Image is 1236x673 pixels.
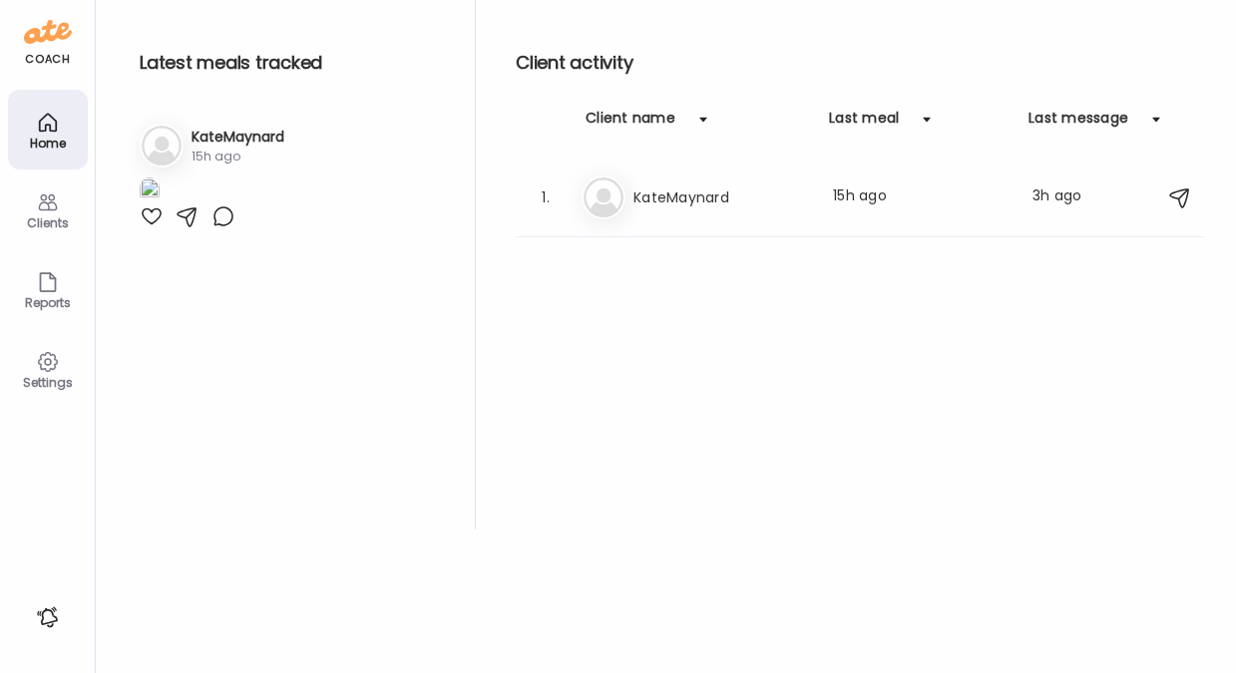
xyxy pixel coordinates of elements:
[192,148,284,166] div: 15h ago
[829,108,899,140] div: Last meal
[586,108,675,140] div: Client name
[192,127,284,148] h3: KateMaynard
[1032,185,1110,209] div: 3h ago
[633,185,809,209] h3: KateMaynard
[140,177,160,204] img: images%2FCIgFzggg5adwxhZDfsPyIokDCEN2%2FJv6QITX8bJlmrMq0zExG%2FW2ksQKUYwsvTY25NGVQm_1080
[534,185,558,209] div: 1.
[833,185,1009,209] div: 15h ago
[12,376,84,389] div: Settings
[12,137,84,150] div: Home
[140,48,443,78] h2: Latest meals tracked
[142,126,182,166] img: bg-avatar-default.svg
[584,177,623,217] img: bg-avatar-default.svg
[12,216,84,229] div: Clients
[12,296,84,309] div: Reports
[516,48,1204,78] h2: Client activity
[1029,108,1128,140] div: Last message
[24,16,72,48] img: ate
[25,51,70,68] div: coach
